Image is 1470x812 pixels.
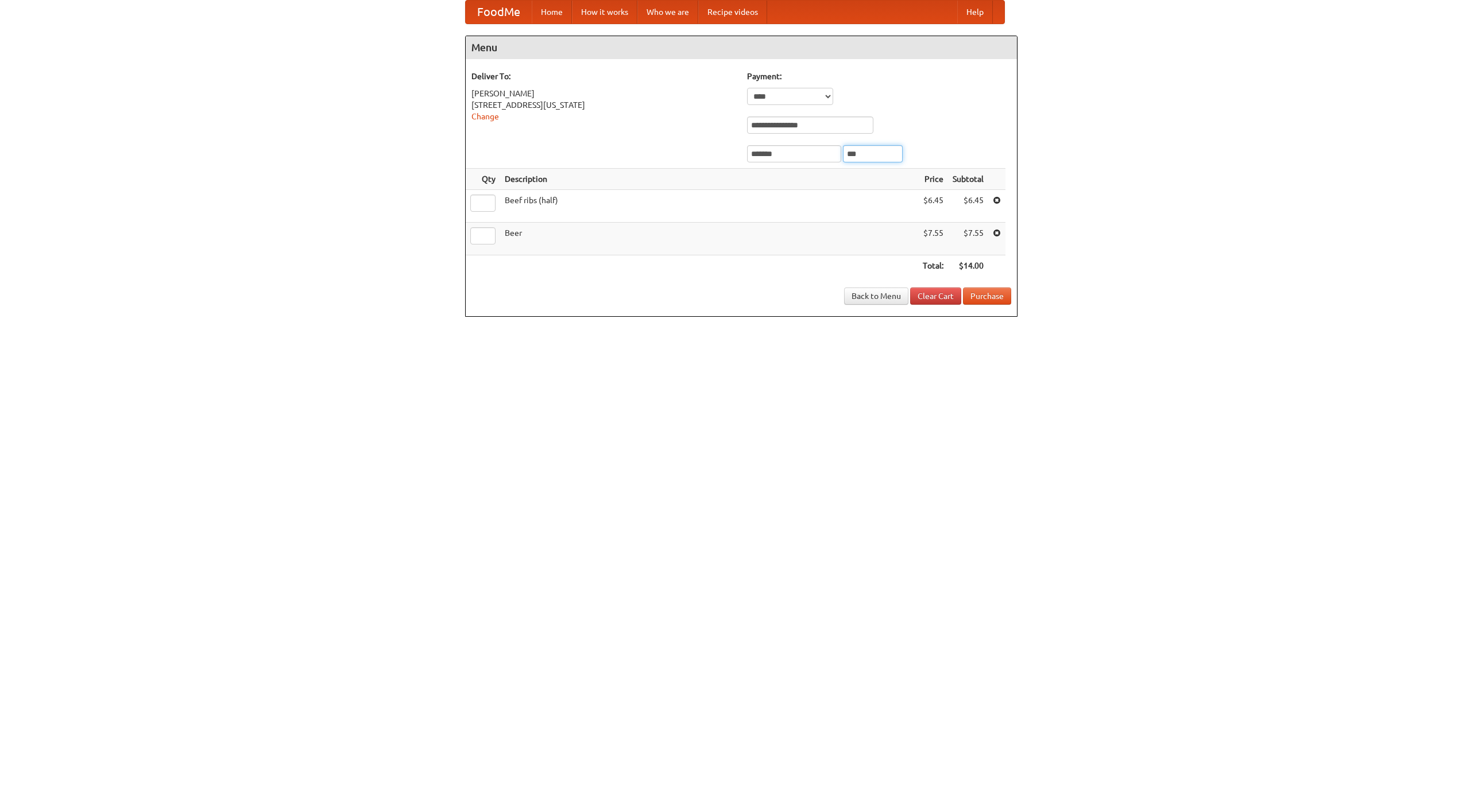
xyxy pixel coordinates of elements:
[918,169,948,190] th: Price
[747,71,1011,82] h5: Payment:
[948,223,988,255] td: $7.55
[500,190,918,223] td: Beef ribs (half)
[637,1,698,24] a: Who we are
[466,1,532,24] a: FoodMe
[918,255,948,277] th: Total:
[500,223,918,255] td: Beer
[532,1,572,24] a: Home
[918,223,948,255] td: $7.55
[471,71,736,82] h5: Deliver To:
[500,169,918,190] th: Description
[572,1,637,24] a: How it works
[466,169,500,190] th: Qty
[471,88,736,99] div: [PERSON_NAME]
[963,287,1011,305] button: Purchase
[910,287,961,305] a: Clear Cart
[471,112,499,121] a: Change
[918,190,948,223] td: $6.45
[957,1,993,24] a: Help
[948,255,988,277] th: $14.00
[948,190,988,223] td: $6.45
[471,99,736,111] div: [STREET_ADDRESS][US_STATE]
[466,36,1017,59] h4: Menu
[948,169,988,190] th: Subtotal
[698,1,767,24] a: Recipe videos
[844,287,908,305] a: Back to Menu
